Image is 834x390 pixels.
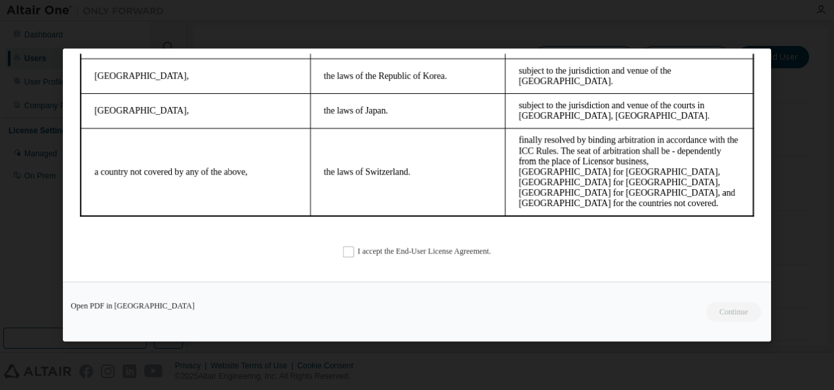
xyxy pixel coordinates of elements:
td: [GEOGRAPHIC_DATA], [6,39,235,74]
label: I accept the End-User License Agreement. [343,246,491,257]
td: the laws of the Republic of Korea. [235,5,430,39]
td: finally resolved by binding arbitration in accordance with the ICC Rules. The seat of arbitration... [431,74,679,162]
td: a country not covered by any of the above, [6,74,235,162]
td: [GEOGRAPHIC_DATA], [6,5,235,39]
td: subject to the jurisdiction and venue of the courts in [GEOGRAPHIC_DATA], [GEOGRAPHIC_DATA]. [431,39,679,74]
td: the laws of Japan. [235,39,430,74]
a: Open PDF in [GEOGRAPHIC_DATA] [71,302,195,310]
td: the laws of Switzerland. [235,74,430,162]
td: subject to the jurisdiction and venue of the [GEOGRAPHIC_DATA]. [431,5,679,39]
